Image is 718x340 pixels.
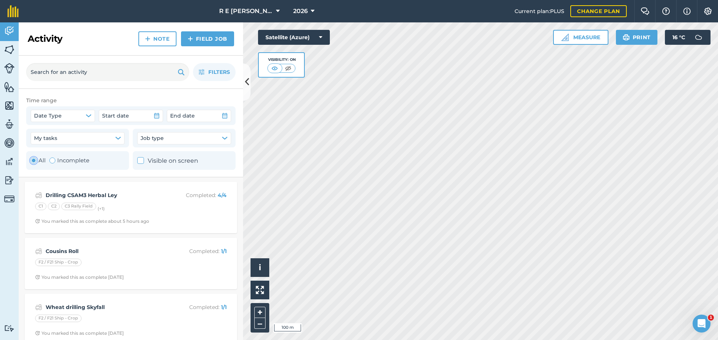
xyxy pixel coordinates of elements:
[35,330,124,336] div: You marked this as complete [DATE]
[99,110,163,122] button: Start date
[221,304,227,311] strong: 1 / 1
[641,7,650,15] img: Two speech bubbles overlapping with the left bubble in the forefront
[4,81,15,93] img: svg+xml;base64,PHN2ZyB4bWxucz0iaHR0cDovL3d3dy53My5vcmcvMjAwMC9zdmciIHdpZHRoPSI1NiIgaGVpZ2h0PSI2MC...
[181,31,234,46] a: Field Job
[31,132,125,144] button: My tasks
[167,303,227,311] p: Completed :
[35,259,82,266] div: F2 / F21 Ship - Crop
[258,30,330,45] button: Satellite (Azure)
[267,57,296,63] div: Visibility: On
[28,33,62,45] h2: Activity
[254,318,266,329] button: –
[46,191,164,199] strong: Drilling CSAM3 Herbal Ley
[4,119,15,130] img: svg+xml;base64,PD94bWwgdmVyc2lvbj0iMS4wIiBlbmNvZGluZz0idXRmLTgiPz4KPCEtLSBHZW5lcmF0b3I6IEFkb2JlIE...
[623,33,630,42] img: svg+xml;base64,PHN2ZyB4bWxucz0iaHR0cDovL3d3dy53My5vcmcvMjAwMC9zdmciIHdpZHRoPSIxOSIgaGVpZ2h0PSIyNC...
[7,5,19,17] img: fieldmargin Logo
[515,7,564,15] span: Current plan : PLUS
[137,132,231,144] button: Job type
[259,263,261,272] span: i
[208,68,230,76] span: Filters
[35,275,40,280] img: Clock with arrow pointing clockwise
[703,7,712,15] img: A cog icon
[31,110,95,122] button: Date Type
[46,303,164,311] strong: Wheat drilling Skyfall
[145,34,150,43] img: svg+xml;base64,PHN2ZyB4bWxucz0iaHR0cDovL3d3dy53My5vcmcvMjAwMC9zdmciIHdpZHRoPSIxNCIgaGVpZ2h0PSIyNC...
[662,7,671,15] img: A question mark icon
[4,175,15,186] img: svg+xml;base64,PD94bWwgdmVyc2lvbj0iMS4wIiBlbmNvZGluZz0idXRmLTgiPz4KPCEtLSBHZW5lcmF0b3I6IEFkb2JlIE...
[708,315,714,321] span: 1
[283,65,293,72] img: svg+xml;base64,PHN2ZyB4bWxucz0iaHR0cDovL3d3dy53My5vcmcvMjAwMC9zdmciIHdpZHRoPSI1MCIgaGVpZ2h0PSI0MC...
[4,156,15,167] img: svg+xml;base64,PD94bWwgdmVyc2lvbj0iMS4wIiBlbmNvZGluZz0idXRmLTgiPz4KPCEtLSBHZW5lcmF0b3I6IEFkb2JlIE...
[4,137,15,149] img: svg+xml;base64,PD94bWwgdmVyc2lvbj0iMS4wIiBlbmNvZGluZz0idXRmLTgiPz4KPCEtLSBHZW5lcmF0b3I6IEFkb2JlIE...
[26,63,189,81] input: Search for an activity
[293,7,308,16] span: 2026
[193,63,236,81] button: Filters
[35,331,40,336] img: Clock with arrow pointing clockwise
[29,186,233,229] a: Drilling CSAM3 Herbal LeyCompleted: 4/4C1C2C3 Rally Field(+1)Clock with arrow pointing clockwiseY...
[4,194,15,204] img: svg+xml;base64,PD94bWwgdmVyc2lvbj0iMS4wIiBlbmNvZGluZz0idXRmLTgiPz4KPCEtLSBHZW5lcmF0b3I6IEFkb2JlIE...
[561,34,569,41] img: Ruler icon
[35,203,46,210] div: C1
[4,44,15,55] img: svg+xml;base64,PHN2ZyB4bWxucz0iaHR0cDovL3d3dy53My5vcmcvMjAwMC9zdmciIHdpZHRoPSI1NiIgaGVpZ2h0PSI2MC...
[553,30,608,45] button: Measure
[4,100,15,111] img: svg+xml;base64,PHN2ZyB4bWxucz0iaHR0cDovL3d3dy53My5vcmcvMjAwMC9zdmciIHdpZHRoPSI1NiIgaGVpZ2h0PSI2MC...
[167,110,231,122] button: End date
[35,303,42,312] img: svg+xml;base64,PD94bWwgdmVyc2lvbj0iMS4wIiBlbmNvZGluZz0idXRmLTgiPz4KPCEtLSBHZW5lcmF0b3I6IEFkb2JlIE...
[188,34,193,43] img: svg+xml;base64,PHN2ZyB4bWxucz0iaHR0cDovL3d3dy53My5vcmcvMjAwMC9zdmciIHdpZHRoPSIxNCIgaGVpZ2h0PSIyNC...
[35,315,82,322] div: F2 / F21 Ship - Crop
[693,315,711,333] iframe: Intercom live chat
[35,247,42,256] img: svg+xml;base64,PD94bWwgdmVyc2lvbj0iMS4wIiBlbmNvZGluZz0idXRmLTgiPz4KPCEtLSBHZW5lcmF0b3I6IEFkb2JlIE...
[31,156,46,165] label: All
[29,242,233,285] a: Cousins RollCompleted: 1/1F2 / F21 Ship - CropClock with arrow pointing clockwiseYou marked this ...
[219,7,273,16] span: R E [PERSON_NAME]
[672,30,685,45] span: 16 ° C
[683,7,691,16] img: svg+xml;base64,PHN2ZyB4bWxucz0iaHR0cDovL3d3dy53My5vcmcvMjAwMC9zdmciIHdpZHRoPSIxNyIgaGVpZ2h0PSIxNy...
[256,286,264,294] img: Four arrows, one pointing top left, one top right, one bottom right and the last bottom left
[48,203,60,210] div: C2
[270,65,279,72] img: svg+xml;base64,PHN2ZyB4bWxucz0iaHR0cDovL3d3dy53My5vcmcvMjAwMC9zdmciIHdpZHRoPSI1MCIgaGVpZ2h0PSI0MC...
[616,30,658,45] button: Print
[26,96,236,105] div: Time range
[49,156,89,165] label: Incomplete
[251,258,269,277] button: i
[218,192,227,199] strong: 4 / 4
[665,30,711,45] button: 16 °C
[98,206,105,211] small: (+ 1 )
[254,307,266,318] button: +
[221,248,227,255] strong: 1 / 1
[31,156,89,165] div: Toggle Activity
[178,68,185,77] img: svg+xml;base64,PHN2ZyB4bWxucz0iaHR0cDovL3d3dy53My5vcmcvMjAwMC9zdmciIHdpZHRoPSIxOSIgaGVpZ2h0PSIyNC...
[167,191,227,199] p: Completed :
[34,134,57,142] span: My tasks
[35,218,149,224] div: You marked this as complete about 5 hours ago
[691,30,706,45] img: svg+xml;base64,PD94bWwgdmVyc2lvbj0iMS4wIiBlbmNvZGluZz0idXRmLTgiPz4KPCEtLSBHZW5lcmF0b3I6IEFkb2JlIE...
[137,156,198,166] label: Visible on screen
[35,191,42,200] img: svg+xml;base64,PD94bWwgdmVyc2lvbj0iMS4wIiBlbmNvZGluZz0idXRmLTgiPz4KPCEtLSBHZW5lcmF0b3I6IEFkb2JlIE...
[35,274,124,280] div: You marked this as complete [DATE]
[34,112,62,120] span: Date Type
[167,247,227,255] p: Completed :
[4,63,15,74] img: svg+xml;base64,PD94bWwgdmVyc2lvbj0iMS4wIiBlbmNvZGluZz0idXRmLTgiPz4KPCEtLSBHZW5lcmF0b3I6IEFkb2JlIE...
[46,247,164,255] strong: Cousins Roll
[570,5,627,17] a: Change plan
[138,31,177,46] a: Note
[4,25,15,37] img: svg+xml;base64,PD94bWwgdmVyc2lvbj0iMS4wIiBlbmNvZGluZz0idXRmLTgiPz4KPCEtLSBHZW5lcmF0b3I6IEFkb2JlIE...
[61,203,96,210] div: C3 Rally Field
[35,219,40,224] img: Clock with arrow pointing clockwise
[4,325,15,332] img: svg+xml;base64,PD94bWwgdmVyc2lvbj0iMS4wIiBlbmNvZGluZz0idXRmLTgiPz4KPCEtLSBHZW5lcmF0b3I6IEFkb2JlIE...
[102,112,129,120] span: Start date
[170,112,195,120] span: End date
[141,134,164,142] span: Job type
